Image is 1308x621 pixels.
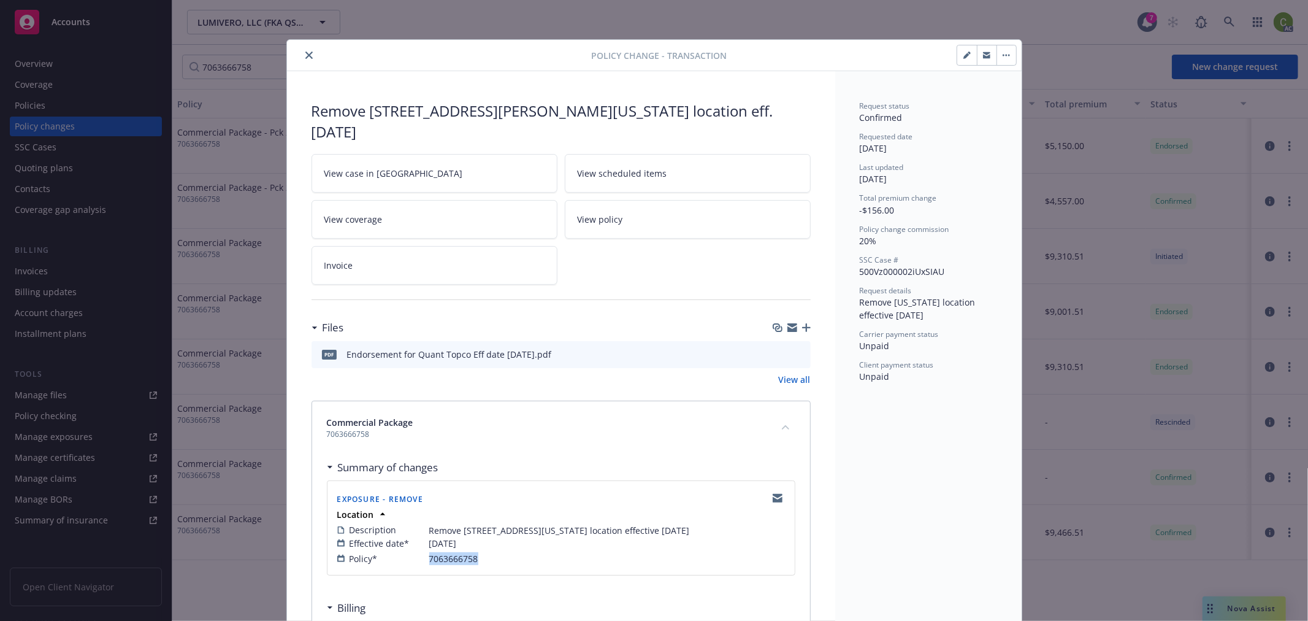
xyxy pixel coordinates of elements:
div: Billing [327,600,366,616]
span: pdf [322,350,337,359]
span: [DATE] [860,142,887,154]
h3: Billing [338,600,366,616]
span: SSC Case # [860,255,899,265]
span: Carrier payment status [860,329,939,339]
span: Policy* [350,552,378,565]
button: collapse content [776,417,795,437]
a: View case in [GEOGRAPHIC_DATA] [312,154,557,193]
span: 20% [860,235,877,247]
a: copyLogging [770,491,785,506]
a: View coverage [312,200,557,239]
span: Request details [860,285,912,296]
div: Files [312,320,344,336]
span: View scheduled items [578,167,667,180]
span: 7063666758 [429,552,478,565]
span: Confirmed [860,112,903,123]
span: Invoice [324,259,353,272]
span: View coverage [324,213,383,226]
div: Endorsement for Quant Topco Eff date [DATE].pdf [347,348,552,361]
div: Summary of changes [327,460,438,476]
span: -$156.00 [860,204,895,216]
div: Remove [STREET_ADDRESS][PERSON_NAME][US_STATE] location eff. [DATE] [312,101,811,142]
span: Unpaid [860,340,890,352]
span: Description [350,523,397,536]
button: download file [775,348,785,361]
button: preview file [795,348,806,361]
span: Requested date [860,131,913,142]
a: View scheduled items [565,154,811,193]
span: Unpaid [860,371,890,382]
span: [DATE] [429,537,457,550]
div: Commercial Package7063666758collapse content [312,401,810,455]
span: Client payment status [860,360,934,370]
span: Commercial Package [327,416,413,429]
span: Request status [860,101,910,111]
span: 500Vz000002iUxSIAU [860,266,945,277]
span: Remove [STREET_ADDRESS][US_STATE] location effective [DATE] [429,524,690,537]
h3: Files [323,320,344,336]
span: Remove [US_STATE] location effective [DATE] [860,296,978,321]
strong: Location [337,509,374,520]
span: 7063666758 [327,429,413,440]
span: [DATE] [860,173,887,185]
span: Policy change - Transaction [591,49,727,62]
span: Total premium change [860,193,937,203]
a: View policy [565,200,811,239]
a: Invoice [312,246,557,285]
span: View case in [GEOGRAPHIC_DATA] [324,167,463,180]
span: Exposure - Remove [337,494,423,504]
span: Effective date* [350,537,410,550]
span: View policy [578,213,623,226]
span: Policy change commission [860,224,949,234]
button: close [302,48,316,63]
h3: Summary of changes [338,460,438,476]
a: View all [779,373,811,386]
span: Last updated [860,162,904,172]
